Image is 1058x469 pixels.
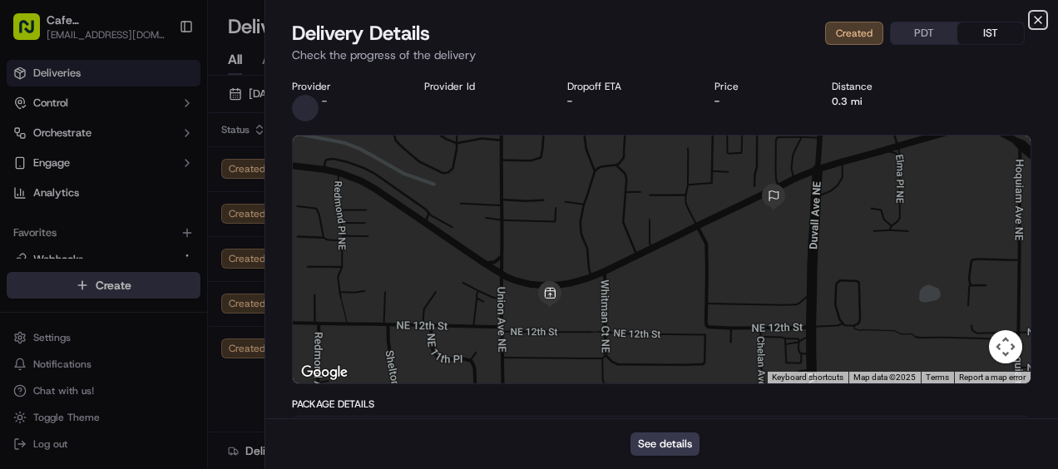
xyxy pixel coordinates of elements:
[959,373,1026,382] a: Report a map error
[141,242,154,255] div: 💻
[957,22,1024,44] button: IST
[567,95,688,108] div: -
[714,95,805,108] div: -
[292,397,1031,411] div: Package Details
[10,234,134,264] a: 📗Knowledge Base
[772,372,843,383] button: Keyboard shortcuts
[157,240,267,257] span: API Documentation
[17,66,303,92] p: Welcome 👋
[714,80,805,93] div: Price
[57,175,210,188] div: We're available if you need us!
[297,362,352,383] a: Open this area in Google Maps (opens a new window)
[17,242,30,255] div: 📗
[57,158,273,175] div: Start new chat
[292,20,430,47] span: Delivery Details
[322,95,327,108] span: -
[891,22,957,44] button: PDT
[424,80,541,93] div: Provider Id
[166,281,201,294] span: Pylon
[630,432,700,456] button: See details
[17,16,50,49] img: Nash
[33,240,127,257] span: Knowledge Base
[926,373,949,382] a: Terms (opens in new tab)
[989,330,1022,363] button: Map camera controls
[17,158,47,188] img: 1736555255976-a54dd68f-1ca7-489b-9aae-adbdc363a1c4
[43,106,299,124] input: Got a question? Start typing here...
[297,362,352,383] img: Google
[283,163,303,183] button: Start new chat
[134,234,274,264] a: 💻API Documentation
[853,373,916,382] span: Map data ©2025
[292,80,398,93] div: Provider
[832,95,939,108] div: 0.3 mi
[117,280,201,294] a: Powered byPylon
[832,80,939,93] div: Distance
[567,80,688,93] div: Dropoff ETA
[292,47,1031,63] p: Check the progress of the delivery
